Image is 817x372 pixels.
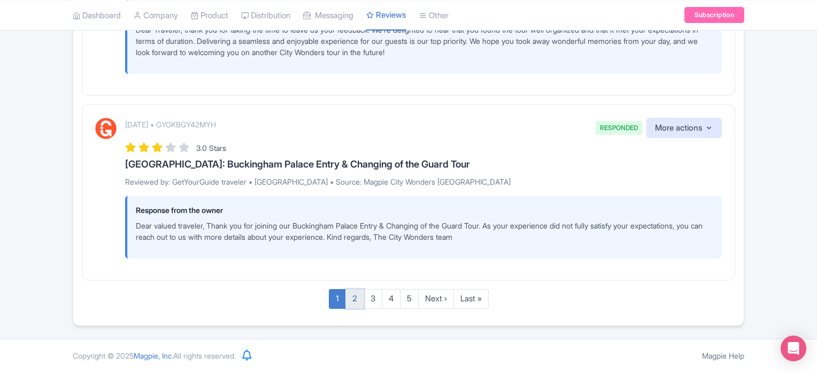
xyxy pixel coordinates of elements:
a: Product [191,1,228,30]
a: 3 [364,289,382,309]
a: 1 [329,289,346,309]
span: Magpie, Inc. [134,351,173,360]
a: Subscription [684,7,744,23]
a: 5 [400,289,419,309]
a: Messaging [303,1,353,30]
div: Copyright © 2025 All rights reserved. [66,350,242,361]
a: Magpie Help [702,351,744,360]
p: [DATE] • GYGKBGY42MYH [125,119,216,130]
a: Dashboard [73,1,121,30]
a: Next › [418,289,454,309]
img: GetYourGuide Logo [95,118,117,139]
div: Open Intercom Messenger [781,336,806,361]
a: Last » [453,289,489,309]
a: Company [134,1,178,30]
a: 4 [382,289,400,309]
a: 2 [345,289,364,309]
span: RESPONDED [596,121,642,135]
p: Dear valued traveler, Thank you for joining our Buckingham Palace Entry & Changing of the Guard T... [136,220,713,242]
p: Response from the owner [136,204,713,216]
a: Other [419,1,449,30]
button: More actions [646,118,722,139]
span: 3.0 Stars [196,143,226,153]
h3: [GEOGRAPHIC_DATA]: Buckingham Palace Entry & Changing of the Guard Tour [125,159,722,170]
a: Distribution [241,1,290,30]
p: Dear Traveler, thank you for taking the time to leave us your feedback. We're delighted to hear t... [136,24,713,58]
p: Reviewed by: GetYourGuide traveler • [GEOGRAPHIC_DATA] • Source: Magpie City Wonders [GEOGRAPHIC_... [125,176,722,187]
